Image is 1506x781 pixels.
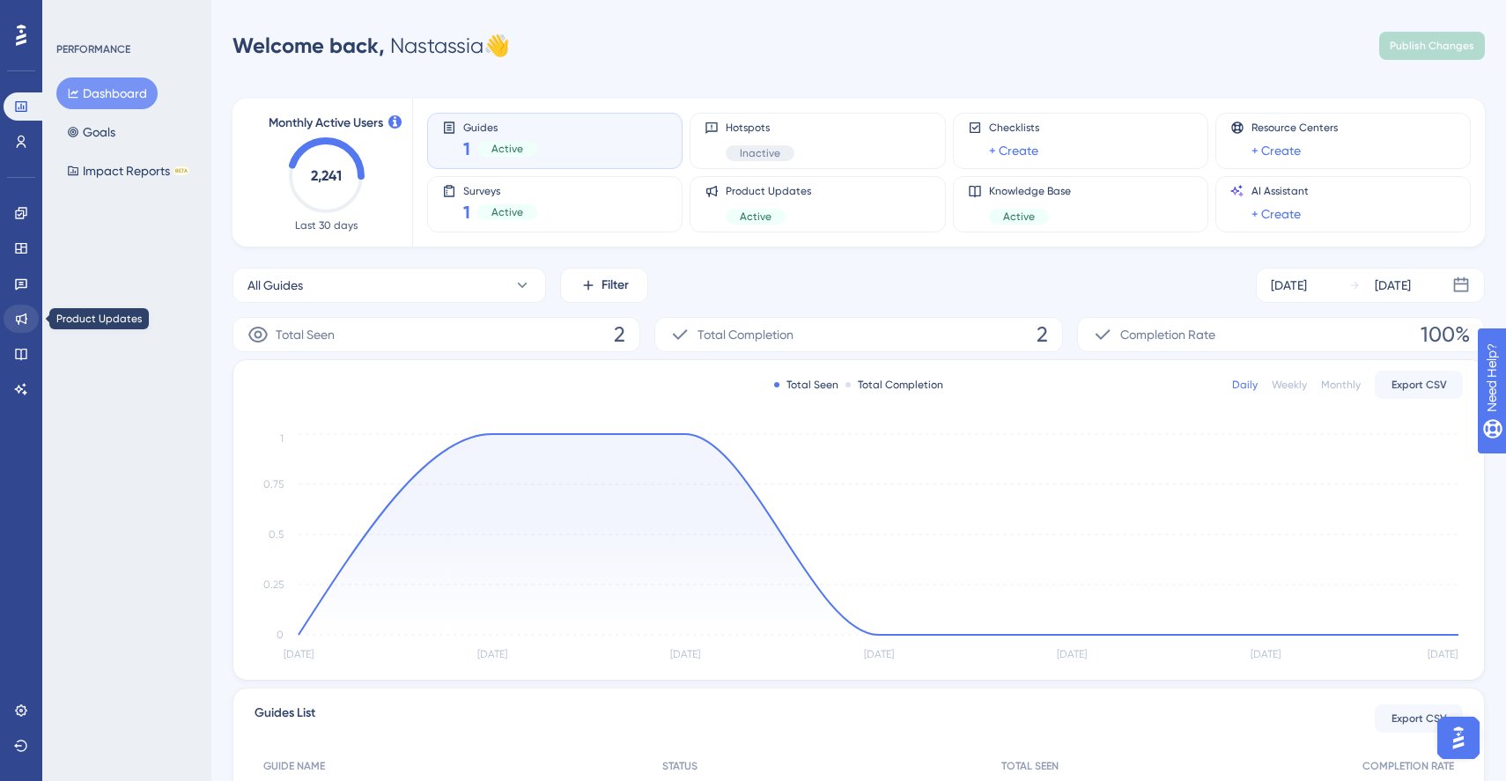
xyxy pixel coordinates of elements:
[1428,648,1458,660] tspan: [DATE]
[311,167,342,184] text: 2,241
[1251,140,1301,161] a: + Create
[56,77,158,109] button: Dashboard
[864,648,894,660] tspan: [DATE]
[1375,275,1411,296] div: [DATE]
[463,136,470,161] span: 1
[233,32,510,60] div: Nastassia 👋
[1251,121,1338,135] span: Resource Centers
[989,184,1071,198] span: Knowledge Base
[263,759,325,773] span: GUIDE NAME
[989,140,1038,161] a: + Create
[1432,711,1485,764] iframe: UserGuiding AI Assistant Launcher
[670,648,700,660] tspan: [DATE]
[276,324,335,345] span: Total Seen
[602,275,629,296] span: Filter
[280,432,284,445] tspan: 1
[774,378,838,392] div: Total Seen
[295,218,358,232] span: Last 30 days
[1120,324,1215,345] span: Completion Rate
[726,121,794,135] span: Hotspots
[1037,321,1048,349] span: 2
[56,155,200,187] button: Impact ReportsBETA
[277,629,284,641] tspan: 0
[41,4,110,26] span: Need Help?
[662,759,698,773] span: STATUS
[263,478,284,490] tspan: 0.75
[740,146,780,160] span: Inactive
[1251,184,1309,198] span: AI Assistant
[614,321,625,349] span: 2
[1272,378,1307,392] div: Weekly
[491,142,523,156] span: Active
[56,116,126,148] button: Goals
[463,121,537,133] span: Guides
[477,648,507,660] tspan: [DATE]
[740,210,771,224] span: Active
[247,275,303,296] span: All Guides
[255,703,315,734] span: Guides List
[1379,32,1485,60] button: Publish Changes
[1251,203,1301,225] a: + Create
[845,378,943,392] div: Total Completion
[698,324,794,345] span: Total Completion
[491,205,523,219] span: Active
[173,166,189,175] div: BETA
[1251,648,1281,660] tspan: [DATE]
[284,648,314,660] tspan: [DATE]
[1321,378,1361,392] div: Monthly
[1271,275,1307,296] div: [DATE]
[463,200,470,225] span: 1
[233,33,385,58] span: Welcome back,
[1375,704,1463,733] button: Export CSV
[1232,378,1258,392] div: Daily
[1392,711,1447,726] span: Export CSV
[1001,759,1059,773] span: TOTAL SEEN
[269,113,383,134] span: Monthly Active Users
[269,528,284,541] tspan: 0.5
[1057,648,1087,660] tspan: [DATE]
[1362,759,1454,773] span: COMPLETION RATE
[1003,210,1035,224] span: Active
[1390,39,1474,53] span: Publish Changes
[233,268,546,303] button: All Guides
[1421,321,1470,349] span: 100%
[56,42,130,56] div: PERFORMANCE
[989,121,1039,135] span: Checklists
[1392,378,1447,392] span: Export CSV
[263,578,284,591] tspan: 0.25
[726,184,811,198] span: Product Updates
[560,268,648,303] button: Filter
[1375,371,1463,399] button: Export CSV
[463,184,537,196] span: Surveys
